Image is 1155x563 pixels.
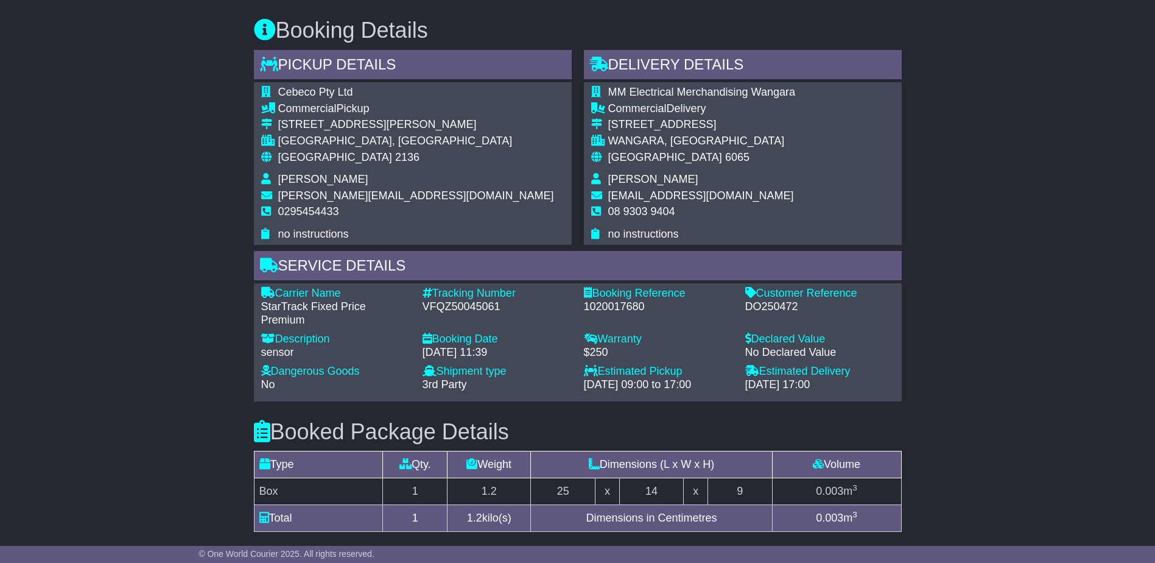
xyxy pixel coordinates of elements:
div: VFQZ50045061 [423,300,572,314]
span: Commercial [608,102,667,115]
div: [GEOGRAPHIC_DATA], [GEOGRAPHIC_DATA] [278,135,554,148]
td: Total [254,505,383,532]
span: 08 9303 9404 [608,205,675,218]
span: No [261,378,275,391]
span: [GEOGRAPHIC_DATA] [608,151,722,163]
span: 2136 [395,151,420,163]
td: 1 [383,505,448,532]
td: 14 [619,478,684,505]
span: [PERSON_NAME][EMAIL_ADDRESS][DOMAIN_NAME] [278,189,554,202]
div: Customer Reference [745,287,894,300]
span: Commercial [278,102,337,115]
span: MM Electrical Merchandising Wangara [608,86,795,98]
td: 1 [383,478,448,505]
div: [DATE] 09:00 to 17:00 [584,378,733,392]
td: 1.2 [448,478,531,505]
sup: 3 [852,483,857,492]
span: 6065 [725,151,750,163]
td: 25 [531,478,595,505]
div: Booking Reference [584,287,733,300]
td: Dimensions in Centimetres [531,505,772,532]
div: Carrier Name [261,287,410,300]
td: Volume [772,451,901,478]
div: $250 [584,346,733,359]
span: [PERSON_NAME] [278,173,368,185]
span: [EMAIL_ADDRESS][DOMAIN_NAME] [608,189,794,202]
span: 3rd Party [423,378,467,391]
div: Warranty [584,333,733,346]
div: Declared Value [745,333,894,346]
h3: Booked Package Details [254,420,902,444]
span: no instructions [278,228,349,240]
td: kilo(s) [448,505,531,532]
span: 0295454433 [278,205,339,218]
div: DO250472 [745,300,894,314]
span: © One World Courier 2025. All rights reserved. [198,549,374,559]
div: Shipment type [423,365,572,378]
div: No Declared Value [745,346,894,359]
span: 0.003 [816,485,843,497]
sup: 3 [852,510,857,519]
td: Qty. [383,451,448,478]
div: Dangerous Goods [261,365,410,378]
span: [GEOGRAPHIC_DATA] [278,151,392,163]
div: Booking Date [423,333,572,346]
td: Type [254,451,383,478]
span: [PERSON_NAME] [608,173,698,185]
div: sensor [261,346,410,359]
span: Cebeco Pty Ltd [278,86,353,98]
td: x [595,478,619,505]
div: Estimated Delivery [745,365,894,378]
div: [DATE] 11:39 [423,346,572,359]
div: Pickup Details [254,50,572,83]
div: [STREET_ADDRESS] [608,118,795,132]
td: Weight [448,451,531,478]
div: Pickup [278,102,554,116]
span: 1.2 [467,512,482,524]
td: m [772,478,901,505]
td: m [772,505,901,532]
div: [DATE] 17:00 [745,378,894,392]
td: Dimensions (L x W x H) [531,451,772,478]
h3: Booking Details [254,18,902,43]
td: Box [254,478,383,505]
div: Description [261,333,410,346]
span: no instructions [608,228,679,240]
td: x [684,478,707,505]
span: 0.003 [816,512,843,524]
div: Delivery Details [584,50,902,83]
td: 9 [707,478,772,505]
div: WANGARA, [GEOGRAPHIC_DATA] [608,135,795,148]
div: Tracking Number [423,287,572,300]
div: StarTrack Fixed Price Premium [261,300,410,327]
div: Estimated Pickup [584,365,733,378]
div: Service Details [254,251,902,284]
div: 1020017680 [584,300,733,314]
div: [STREET_ADDRESS][PERSON_NAME] [278,118,554,132]
div: Delivery [608,102,795,116]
